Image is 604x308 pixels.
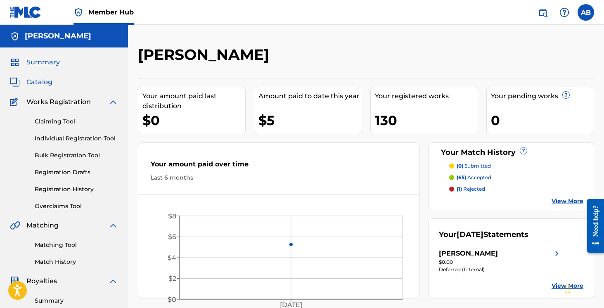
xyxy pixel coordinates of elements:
div: Help [556,4,573,21]
span: ? [520,147,527,154]
img: Catalog [10,77,20,87]
img: help [559,7,569,17]
span: Royalties [26,276,57,286]
div: Your Statements [439,229,528,240]
div: Deferred (Internal) [439,266,561,273]
span: [DATE] [457,230,483,239]
span: Matching [26,220,59,230]
img: Accounts [10,31,20,41]
tspan: $6 [168,233,176,241]
img: Top Rightsholder [73,7,83,17]
span: Works Registration [26,97,91,107]
div: Your pending works [491,91,594,101]
a: Summary [35,296,118,305]
p: submitted [457,162,491,170]
span: ? [563,92,569,98]
a: Matching Tool [35,241,118,249]
a: Match History [35,258,118,266]
a: View More [552,282,583,290]
div: $0 [142,111,245,130]
img: Matching [10,220,20,230]
tspan: $8 [168,212,176,220]
div: Your Match History [439,147,583,158]
span: Member Hub [88,7,134,17]
a: CatalogCatalog [10,77,52,87]
a: (1) rejected [449,185,583,193]
div: [PERSON_NAME] [439,249,498,258]
div: 130 [375,111,478,130]
a: (0) submitted [449,162,583,170]
span: Summary [26,57,60,67]
tspan: $0 [168,296,176,303]
div: Last 6 months [151,173,407,182]
p: accepted [457,174,491,181]
h5: ANDREW BLANCHARD [25,31,91,41]
img: Summary [10,57,20,67]
iframe: Resource Center [581,192,604,260]
span: (0) [457,163,463,169]
div: Your amount paid last distribution [142,91,245,111]
a: Registration Drafts [35,168,118,177]
img: expand [108,276,118,286]
div: $0.00 [439,258,561,266]
span: Catalog [26,77,52,87]
img: right chevron icon [552,249,562,258]
img: MLC Logo [10,6,42,18]
a: Public Search [535,4,551,21]
img: Works Registration [10,97,21,107]
h2: [PERSON_NAME] [138,45,273,64]
a: [PERSON_NAME]right chevron icon$0.00Deferred (Internal) [439,249,561,273]
tspan: $2 [168,275,176,282]
div: User Menu [578,4,594,21]
div: Drag [565,277,570,301]
a: Claiming Tool [35,117,118,126]
div: Your registered works [375,91,478,101]
img: expand [108,220,118,230]
iframe: Chat Widget [563,268,604,308]
span: (65) [457,174,466,180]
a: SummarySummary [10,57,60,67]
a: (65) accepted [449,174,583,181]
a: Overclaims Tool [35,202,118,211]
p: rejected [457,185,485,193]
a: View More [552,197,583,206]
span: (1) [457,186,462,192]
div: Amount paid to date this year [258,91,361,101]
a: Individual Registration Tool [35,134,118,143]
img: Royalties [10,276,20,286]
div: Your amount paid over time [151,159,407,173]
img: expand [108,97,118,107]
a: Registration History [35,185,118,194]
div: $5 [258,111,361,130]
a: Bulk Registration Tool [35,151,118,160]
img: search [538,7,548,17]
tspan: $4 [168,254,176,262]
div: 0 [491,111,594,130]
